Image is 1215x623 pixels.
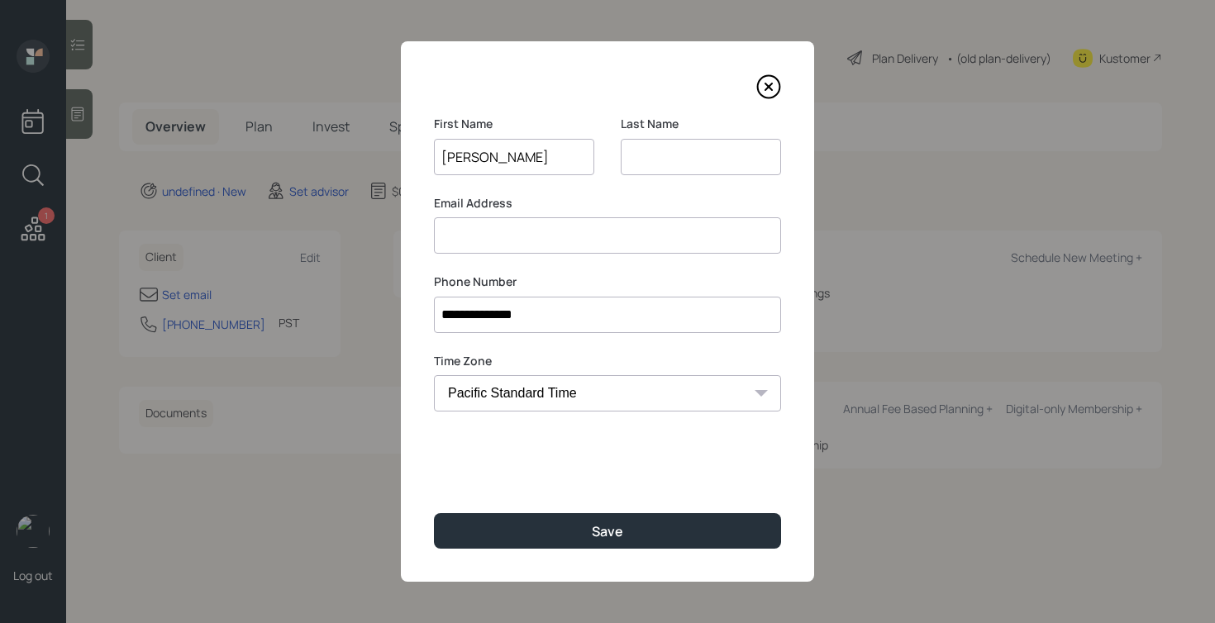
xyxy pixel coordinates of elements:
button: Save [434,513,781,549]
label: Email Address [434,195,781,212]
label: Phone Number [434,273,781,290]
label: Last Name [621,116,781,132]
label: Time Zone [434,353,781,369]
label: First Name [434,116,594,132]
div: Save [592,522,623,540]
